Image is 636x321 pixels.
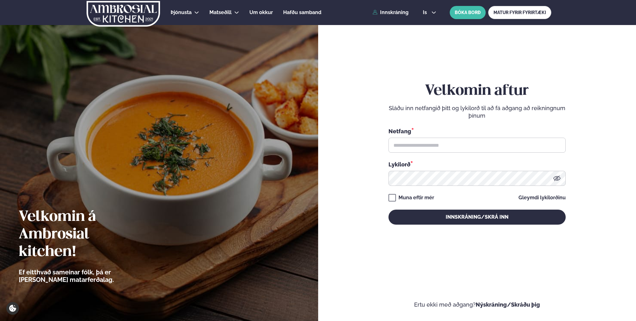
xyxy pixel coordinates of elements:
[423,10,429,15] span: is
[388,127,566,135] div: Netfang
[488,6,551,19] a: MATUR FYRIR FYRIRTÆKI
[6,302,19,315] a: Cookie settings
[388,160,566,168] div: Lykilorð
[249,9,273,16] a: Um okkur
[476,301,540,308] a: Nýskráning/Skráðu þig
[249,9,273,15] span: Um okkur
[388,210,566,225] button: Innskráning/Skrá inn
[373,10,408,15] a: Innskráning
[450,6,486,19] button: BÓKA BORÐ
[283,9,321,15] span: Hafðu samband
[209,9,232,15] span: Matseðill
[418,10,441,15] button: is
[388,104,566,120] p: Sláðu inn netfangið þitt og lykilorð til að fá aðgang að reikningnum þínum
[19,268,148,283] p: Ef eitthvað sameinar fólk, þá er [PERSON_NAME] matarferðalag.
[283,9,321,16] a: Hafðu samband
[337,301,618,308] p: Ertu ekki með aðgang?
[86,1,161,27] img: logo
[388,82,566,100] h2: Velkomin aftur
[209,9,232,16] a: Matseðill
[171,9,192,15] span: Þjónusta
[171,9,192,16] a: Þjónusta
[518,195,566,200] a: Gleymdi lykilorðinu
[19,208,148,261] h2: Velkomin á Ambrosial kitchen!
